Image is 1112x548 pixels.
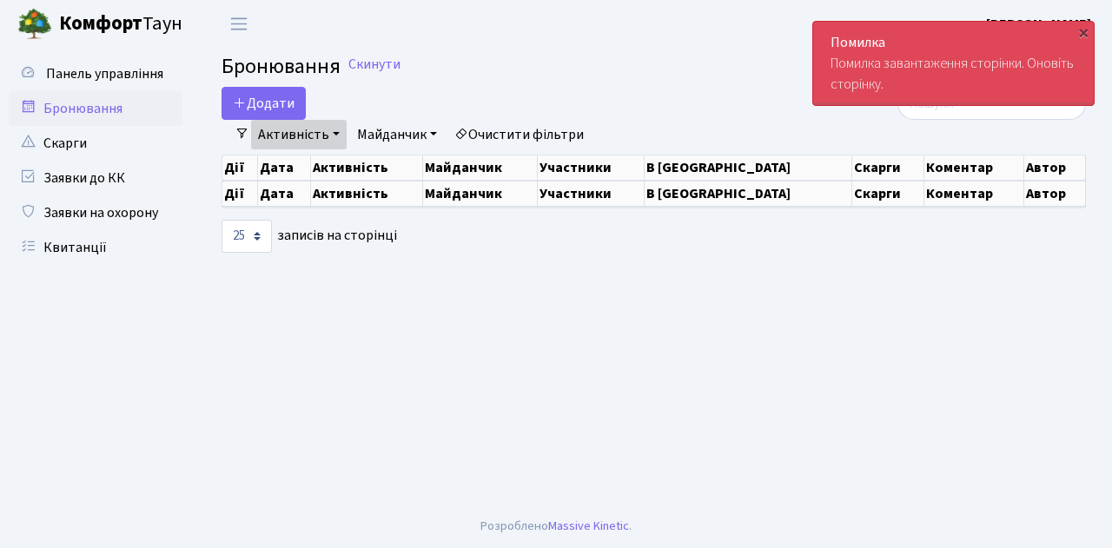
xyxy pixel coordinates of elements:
strong: Помилка [831,33,885,52]
b: Комфорт [59,10,142,37]
th: Майданчик [423,181,538,207]
th: Активність [311,155,423,180]
a: [PERSON_NAME] [986,14,1091,35]
th: Участники [538,181,645,207]
th: Дата [258,155,312,180]
a: Скарги [9,126,182,161]
th: Дії [222,181,258,207]
th: Коментар [924,181,1024,207]
button: Додати [222,87,306,120]
a: Скинути [348,56,400,73]
span: Панель управління [46,64,163,83]
a: Активність [251,120,347,149]
th: Автор [1024,181,1086,207]
a: Massive Kinetic [548,517,629,535]
th: Участники [538,155,645,180]
a: Бронювання [9,91,182,126]
span: Таун [59,10,182,39]
a: Заявки до КК [9,161,182,195]
th: Активність [311,181,423,207]
b: [PERSON_NAME] [986,15,1091,34]
span: Бронювання [222,51,341,82]
th: В [GEOGRAPHIC_DATA] [645,155,852,180]
div: × [1075,23,1092,41]
th: Коментар [924,155,1024,180]
a: Заявки на охорону [9,195,182,230]
img: logo.png [17,7,52,42]
th: Скарги [852,181,924,207]
a: Очистити фільтри [447,120,591,149]
button: Переключити навігацію [217,10,261,38]
select: записів на сторінці [222,220,272,253]
a: Панель управління [9,56,182,91]
div: Розроблено . [480,517,632,536]
a: Майданчик [350,120,444,149]
div: Помилка завантаження сторінки. Оновіть сторінку. [813,22,1094,105]
th: В [GEOGRAPHIC_DATA] [645,181,852,207]
th: Автор [1024,155,1086,180]
a: Квитанції [9,230,182,265]
th: Дії [222,155,258,180]
label: записів на сторінці [222,220,397,253]
th: Скарги [852,155,924,180]
th: Дата [258,181,312,207]
th: Майданчик [423,155,538,180]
